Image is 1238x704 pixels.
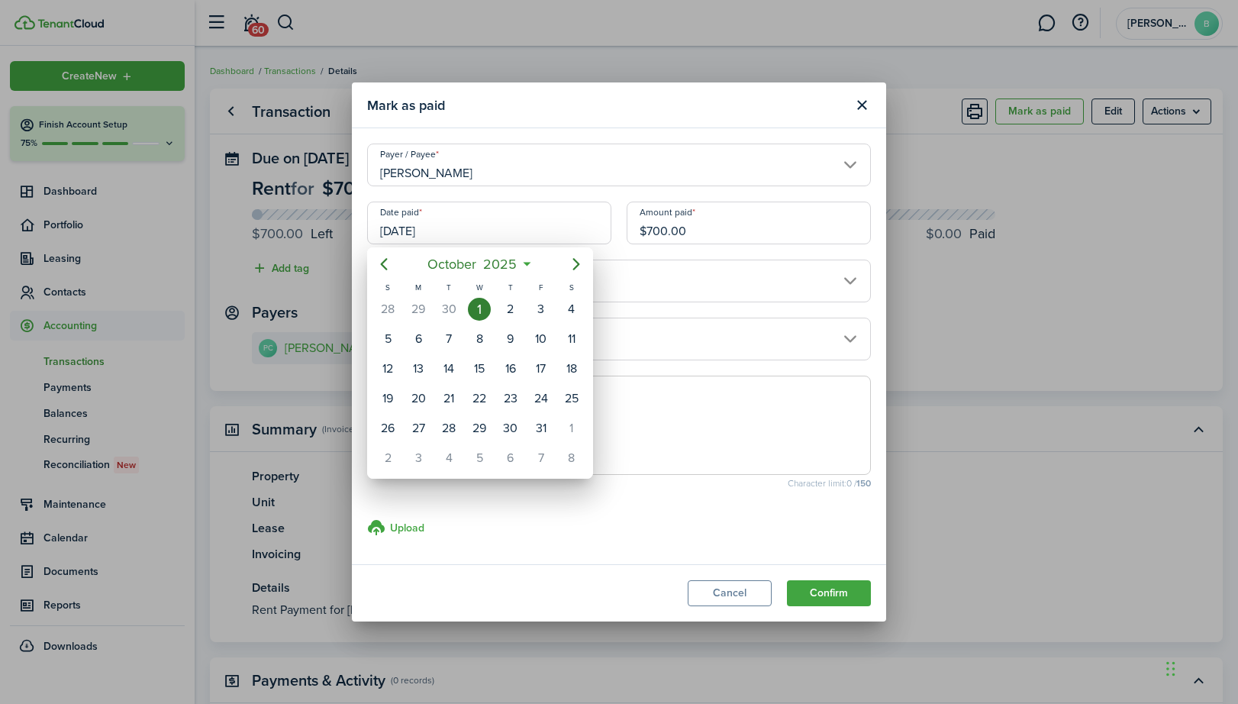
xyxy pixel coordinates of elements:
div: Saturday, October 25, 2025 [560,387,583,410]
div: Monday, November 3, 2025 [407,447,430,470]
div: Monday, October 6, 2025 [407,328,430,350]
div: T [434,281,464,294]
div: Sunday, September 28, 2025 [376,298,399,321]
div: Saturday, October 11, 2025 [560,328,583,350]
div: Thursday, October 23, 2025 [499,387,522,410]
div: Wednesday, October 29, 2025 [468,417,491,440]
div: Tuesday, October 14, 2025 [437,357,460,380]
div: Wednesday, October 22, 2025 [468,387,491,410]
mbsc-button: October2025 [418,250,527,278]
div: Wednesday, October 15, 2025 [468,357,491,380]
div: Friday, November 7, 2025 [530,447,553,470]
div: Friday, October 17, 2025 [530,357,553,380]
div: Friday, October 31, 2025 [530,417,553,440]
div: Sunday, October 12, 2025 [376,357,399,380]
div: Wednesday, October 8, 2025 [468,328,491,350]
div: Friday, October 10, 2025 [530,328,553,350]
div: Sunday, October 5, 2025 [376,328,399,350]
div: F [526,281,556,294]
div: Friday, October 24, 2025 [530,387,553,410]
mbsc-button: Next page [561,249,592,279]
div: Tuesday, October 21, 2025 [437,387,460,410]
div: Saturday, November 8, 2025 [560,447,583,470]
div: S [372,281,403,294]
span: October [424,250,480,278]
div: Saturday, October 18, 2025 [560,357,583,380]
div: Monday, October 27, 2025 [407,417,430,440]
div: Thursday, November 6, 2025 [499,447,522,470]
div: T [495,281,526,294]
div: Thursday, October 2, 2025 [499,298,522,321]
div: Sunday, October 19, 2025 [376,387,399,410]
div: Thursday, October 16, 2025 [499,357,522,380]
div: Wednesday, October 1, 2025 [468,298,491,321]
span: 2025 [480,250,521,278]
mbsc-button: Previous page [369,249,399,279]
div: W [464,281,495,294]
div: Tuesday, October 28, 2025 [437,417,460,440]
div: Saturday, November 1, 2025 [560,417,583,440]
div: Saturday, October 4, 2025 [560,298,583,321]
div: Thursday, October 30, 2025 [499,417,522,440]
div: Sunday, October 26, 2025 [376,417,399,440]
div: Tuesday, November 4, 2025 [437,447,460,470]
div: M [403,281,434,294]
div: Today, Tuesday, September 30, 2025 [437,298,460,321]
div: Wednesday, November 5, 2025 [468,447,491,470]
div: Monday, October 20, 2025 [407,387,430,410]
div: Sunday, November 2, 2025 [376,447,399,470]
div: Monday, September 29, 2025 [407,298,430,321]
div: S [556,281,587,294]
div: Monday, October 13, 2025 [407,357,430,380]
div: Thursday, October 9, 2025 [499,328,522,350]
div: Friday, October 3, 2025 [530,298,553,321]
div: Tuesday, October 7, 2025 [437,328,460,350]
